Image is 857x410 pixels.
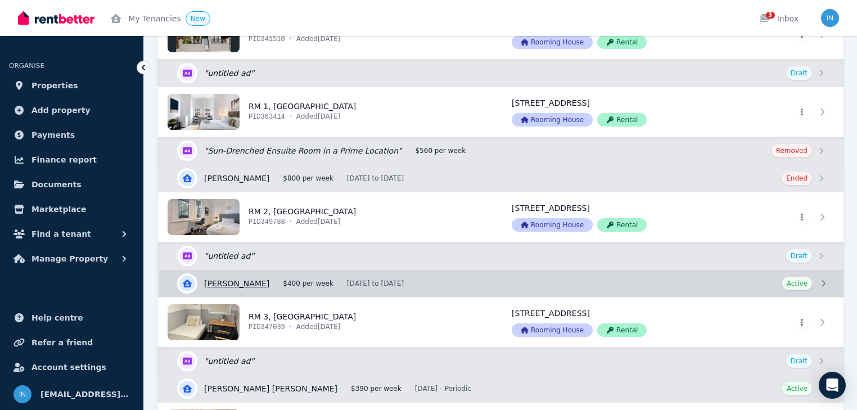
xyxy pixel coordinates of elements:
span: ORGANISE [9,62,44,70]
a: View details for RM 1, 4 Park Parade [747,87,844,137]
span: New [191,15,205,22]
div: Open Intercom Messenger [819,372,846,399]
span: Properties [31,79,78,92]
a: Payments [9,124,134,146]
button: More options [794,105,810,119]
button: Find a tenant [9,223,134,245]
a: View details for RM 2, 4 Park Parade [159,192,498,242]
a: Account settings [9,356,134,379]
span: Find a tenant [31,227,91,241]
a: Finance report [9,148,134,171]
span: Account settings [31,361,106,374]
a: Help centre [9,307,134,329]
span: Payments [31,128,75,142]
a: Add property [9,99,134,121]
img: info@museliving.com.au [821,9,839,27]
a: View details for RM 2, 4 Park Parade [747,192,844,242]
span: Marketplace [31,202,86,216]
a: View details for RM 3, 4 Park Parade [159,298,498,347]
span: Finance report [31,153,97,166]
span: 3 [766,12,775,19]
a: View details for Dane Morgan Kent [159,375,844,402]
a: Edit listing: [159,60,844,87]
span: [EMAIL_ADDRESS][DOMAIN_NAME] [40,388,130,401]
a: Edit listing: Sun-Drenched Ensuite Room in a Prime Location [159,137,844,164]
a: Refer a friend [9,331,134,354]
span: Help centre [31,311,83,325]
img: RentBetter [18,10,94,26]
button: More options [794,210,810,224]
a: View details for Andrea Figueroa [159,165,844,192]
a: Properties [9,74,134,97]
a: View details for RM 1, 4 Park Parade [498,87,747,137]
button: Manage Property [9,247,134,270]
span: Add property [31,103,91,117]
a: Edit listing: [159,348,844,375]
a: Edit listing: [159,242,844,269]
a: Documents [9,173,134,196]
a: Marketplace [9,198,134,220]
a: View details for Mahdi Soleymanifar [159,270,844,297]
a: View details for RM 3, 4 Park Parade [747,298,844,347]
a: View details for RM 2, 4 Park Parade [498,192,747,242]
span: Documents [31,178,82,191]
span: Refer a friend [31,336,93,349]
a: View details for RM 1, 4 Park Parade [159,87,498,137]
button: More options [794,316,810,329]
a: View details for RM 3, 4 Park Parade [498,298,747,347]
div: Inbox [759,13,799,24]
img: info@museliving.com.au [13,385,31,403]
span: Manage Property [31,252,108,265]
